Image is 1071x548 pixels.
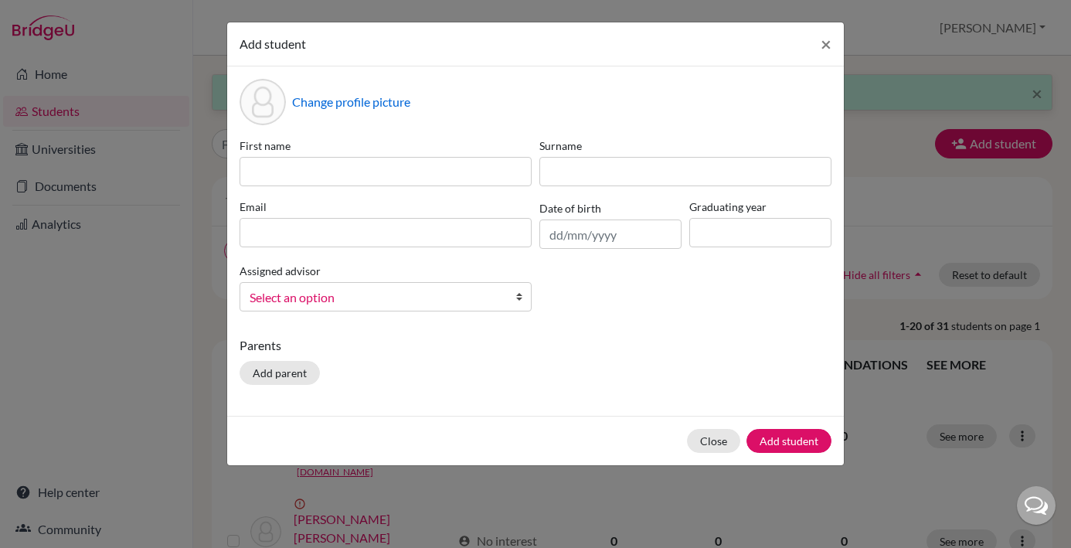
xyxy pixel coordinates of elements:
label: Email [240,199,532,215]
div: Profile picture [240,79,286,125]
label: Assigned advisor [240,263,321,279]
p: Parents [240,336,831,355]
label: Surname [539,138,831,154]
input: dd/mm/yyyy [539,220,682,249]
label: Graduating year [689,199,831,215]
button: Close [687,429,740,453]
button: Add parent [240,361,320,385]
label: Date of birth [539,200,601,216]
span: × [821,32,831,55]
span: Add student [240,36,306,51]
span: Select an option [250,288,501,308]
button: Close [808,22,844,66]
label: First name [240,138,532,154]
button: Add student [746,429,831,453]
